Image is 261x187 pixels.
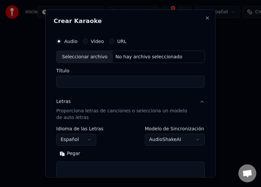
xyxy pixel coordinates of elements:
p: Proporciona letras de canciones o selecciona un modelo de auto letras [56,108,194,121]
label: Idioma de las Letras [56,126,104,131]
button: Pegar [56,148,84,159]
button: LetrasProporciona letras de canciones o selecciona un modelo de auto letras [56,93,205,126]
div: Letras [56,98,71,105]
label: Video [91,39,104,43]
label: Modelo de Sincronización [145,126,205,131]
label: Título [56,68,205,73]
div: No hay archivo seleccionado [113,53,185,60]
h2: Crear Karaoke [54,18,207,24]
div: Seleccionar archivo [57,51,113,63]
label: URL [117,39,127,43]
label: Audio [64,39,78,43]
